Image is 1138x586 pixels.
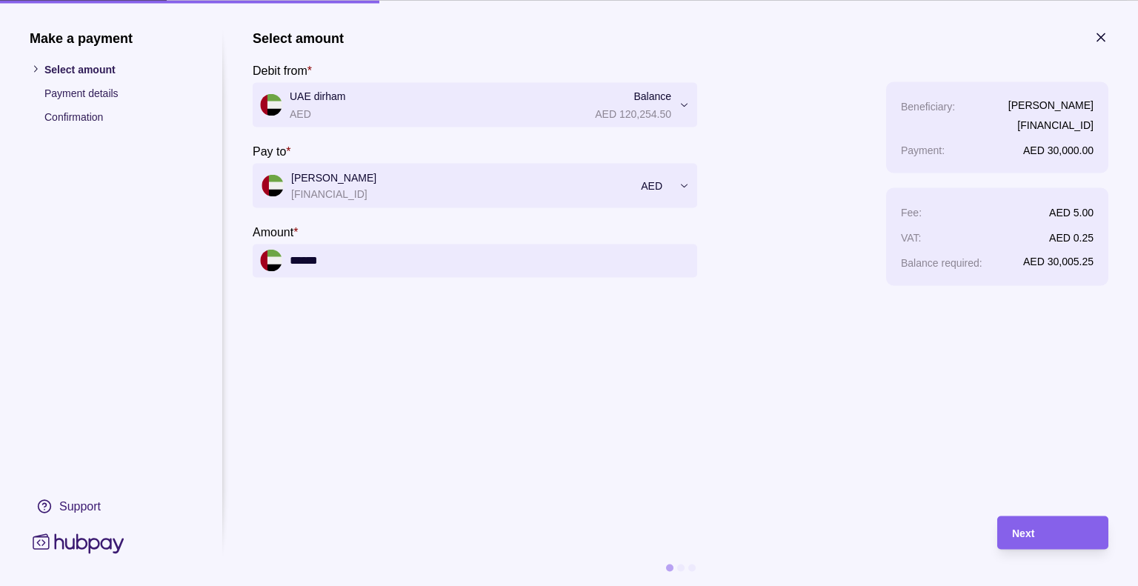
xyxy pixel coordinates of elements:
[253,141,291,159] label: Pay to
[253,64,307,76] p: Debit from
[1049,206,1094,218] p: AED 5.00
[59,498,101,514] div: Support
[1008,116,1094,133] p: [FINANCIAL_ID]
[1049,231,1094,243] p: AED 0.25
[260,250,282,272] img: ae
[901,100,955,112] p: Beneficiary :
[30,30,193,46] h1: Make a payment
[1012,527,1034,539] span: Next
[253,222,298,240] label: Amount
[253,144,286,157] p: Pay to
[1008,96,1094,113] p: [PERSON_NAME]
[1023,255,1094,267] p: AED 30,005.25
[901,206,922,218] p: Fee :
[44,84,193,101] p: Payment details
[997,516,1108,549] button: Next
[253,30,344,46] h1: Select amount
[262,174,284,196] img: ae
[253,225,293,238] p: Amount
[291,169,633,185] p: [PERSON_NAME]
[253,61,312,79] label: Debit from
[1023,144,1094,156] p: AED 30,000.00
[44,61,193,77] p: Select amount
[901,256,982,268] p: Balance required :
[901,144,945,156] p: Payment :
[901,231,922,243] p: VAT :
[290,244,690,277] input: amount
[30,490,193,522] a: Support
[44,108,193,124] p: Confirmation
